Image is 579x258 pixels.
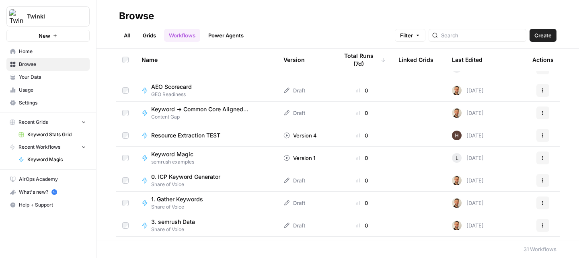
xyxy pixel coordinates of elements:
div: 31 Workflows [524,245,556,253]
a: 0. ICP Keyword GeneratorShare of Voice [142,173,271,188]
div: 0 [338,199,386,207]
span: Keyword Magic [27,156,86,163]
span: Twinkl [27,12,76,20]
div: Version 1 [283,154,315,162]
button: New [6,30,90,42]
div: Draft [283,86,305,94]
div: [DATE] [452,131,484,140]
a: Your Data [6,71,90,84]
span: 3. semrush Data [151,218,195,226]
div: 0 [338,154,386,162]
div: 0 [338,86,386,94]
span: Filter [400,31,413,39]
div: [DATE] [452,86,484,95]
div: Actions [532,49,554,71]
span: GEO Readiness [151,91,198,98]
div: [DATE] [452,108,484,118]
a: Browse [6,58,90,71]
a: Resource Extraction TEST [142,131,271,139]
span: Usage [19,86,86,94]
a: Home [6,45,90,58]
a: All [119,29,135,42]
img: ggqkytmprpadj6gr8422u7b6ymfp [452,221,462,230]
a: 1. Gather KeywordsShare of Voice [142,195,271,211]
a: Keyword Magic [15,153,90,166]
img: Twinkl Logo [9,9,24,24]
text: 5 [53,190,55,194]
span: Resource Extraction TEST [151,131,220,139]
span: Share of Voice [151,226,201,233]
button: Workspace: Twinkl [6,6,90,27]
div: Draft [283,109,305,117]
div: Draft [283,221,305,229]
button: Recent Grids [6,116,90,128]
a: Usage [6,84,90,96]
span: Share of Voice [151,203,209,211]
div: [DATE] [452,153,484,163]
div: Version [283,49,305,71]
span: Help + Support [19,201,86,209]
div: 0 [338,176,386,184]
span: Recent Grids [18,119,48,126]
div: Draft [283,176,305,184]
a: 5 [51,189,57,195]
span: Keyword Stats Grid [27,131,86,138]
button: Help + Support [6,199,90,211]
span: semrush examples [151,158,200,166]
span: 0. ICP Keyword Generator [151,173,220,181]
div: [DATE] [452,176,484,185]
input: Search [441,31,523,39]
img: ggqkytmprpadj6gr8422u7b6ymfp [452,86,462,95]
span: Keyword -> Common Core Aligned Suggestions [151,105,264,113]
button: Recent Workflows [6,141,90,153]
a: Keyword -> Common Core Aligned SuggestionsContent Gap [142,105,271,121]
a: Settings [6,96,90,109]
div: 0 [338,131,386,139]
div: 0 [338,221,386,229]
span: Settings [19,99,86,106]
span: Browse [19,61,86,68]
span: Create [534,31,552,39]
button: Filter [395,29,425,42]
a: Keyword Stats Grid [15,128,90,141]
span: AirOps Academy [19,176,86,183]
a: AirOps Academy [6,173,90,186]
div: What's new? [7,186,89,198]
a: AEO ScorecardGEO Readiness [142,83,271,98]
a: Keyword Magicsemrush examples [142,150,271,166]
div: Last Edited [452,49,482,71]
a: 3. semrush DataShare of Voice [142,218,271,233]
div: [DATE] [452,221,484,230]
div: Draft [283,199,305,207]
img: ggqkytmprpadj6gr8422u7b6ymfp [452,108,462,118]
span: Your Data [19,74,86,81]
span: Keyword Magic [151,150,193,158]
a: Grids [138,29,161,42]
span: New [39,32,50,40]
img: 436bim7ufhw3ohwxraeybzubrpb8 [452,131,462,140]
div: 0 [338,109,386,117]
div: Total Runs (7d) [338,49,386,71]
button: What's new? 5 [6,186,90,199]
div: Browse [119,10,154,23]
button: Create [530,29,556,42]
span: L [456,154,458,162]
div: Name [142,49,271,71]
a: Workflows [164,29,200,42]
div: [DATE] [452,198,484,208]
div: Version 4 [283,131,317,139]
span: 1. Gather Keywords [151,195,203,203]
span: Home [19,48,86,55]
span: Content Gap [151,113,271,121]
img: ggqkytmprpadj6gr8422u7b6ymfp [452,198,462,208]
span: Recent Workflows [18,143,60,151]
span: AEO Scorecard [151,83,192,91]
a: Power Agents [203,29,248,42]
img: ggqkytmprpadj6gr8422u7b6ymfp [452,176,462,185]
span: Share of Voice [151,181,227,188]
div: Linked Grids [398,49,433,71]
